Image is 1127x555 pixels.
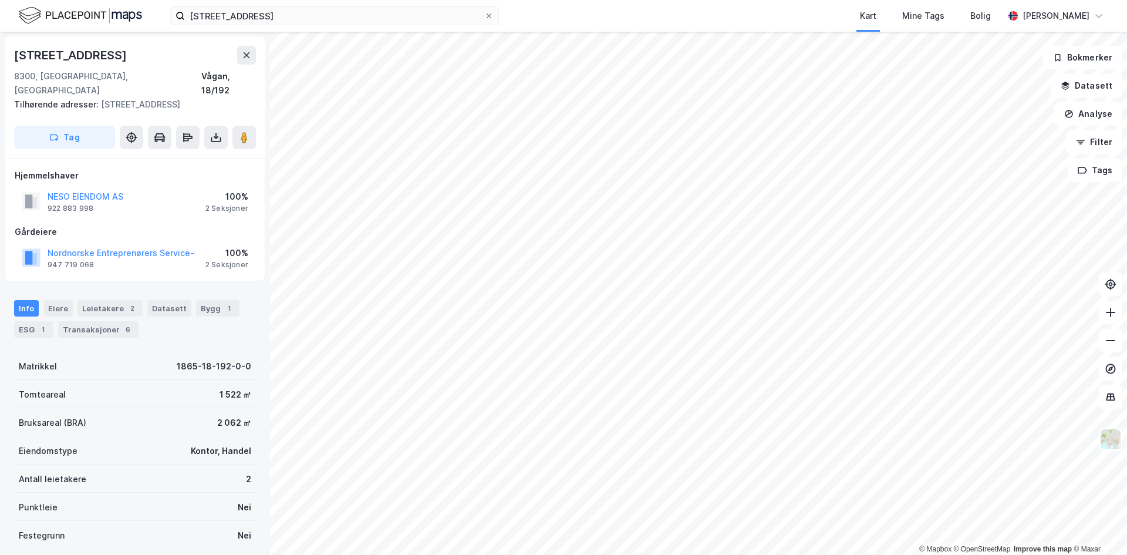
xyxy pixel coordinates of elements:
[77,300,143,317] div: Leietakere
[126,302,138,314] div: 2
[1068,159,1122,182] button: Tags
[177,359,251,374] div: 1865-18-192-0-0
[205,204,248,213] div: 2 Seksjoner
[902,9,944,23] div: Mine Tags
[1066,130,1122,154] button: Filter
[147,300,191,317] div: Datasett
[19,359,57,374] div: Matrikkel
[14,99,101,109] span: Tilhørende adresser:
[19,529,65,543] div: Festegrunn
[1014,545,1072,553] a: Improve this map
[14,300,39,317] div: Info
[1051,74,1122,97] button: Datasett
[1043,46,1122,69] button: Bokmerker
[15,225,255,239] div: Gårdeiere
[205,190,248,204] div: 100%
[19,472,86,486] div: Antall leietakere
[14,126,115,149] button: Tag
[122,324,134,335] div: 6
[196,300,239,317] div: Bygg
[14,97,247,112] div: [STREET_ADDRESS]
[1068,499,1127,555] iframe: Chat Widget
[58,321,139,338] div: Transaksjoner
[48,260,94,270] div: 947 719 068
[223,302,235,314] div: 1
[954,545,1011,553] a: OpenStreetMap
[48,204,93,213] div: 922 883 998
[238,500,251,514] div: Nei
[19,388,66,402] div: Tomteareal
[1068,499,1127,555] div: Kontrollprogram for chat
[919,545,951,553] a: Mapbox
[14,46,129,65] div: [STREET_ADDRESS]
[205,246,248,260] div: 100%
[43,300,73,317] div: Eiere
[14,321,53,338] div: ESG
[246,472,251,486] div: 2
[238,529,251,543] div: Nei
[217,416,251,430] div: 2 062 ㎡
[205,260,248,270] div: 2 Seksjoner
[201,69,256,97] div: Vågan, 18/192
[220,388,251,402] div: 1 522 ㎡
[1099,428,1122,450] img: Z
[15,169,255,183] div: Hjemmelshaver
[970,9,991,23] div: Bolig
[191,444,251,458] div: Kontor, Handel
[19,5,142,26] img: logo.f888ab2527a4732fd821a326f86c7f29.svg
[37,324,49,335] div: 1
[19,416,86,430] div: Bruksareal (BRA)
[1023,9,1089,23] div: [PERSON_NAME]
[19,500,58,514] div: Punktleie
[185,7,484,25] input: Søk på adresse, matrikkel, gårdeiere, leietakere eller personer
[860,9,876,23] div: Kart
[1054,102,1122,126] button: Analyse
[14,69,201,97] div: 8300, [GEOGRAPHIC_DATA], [GEOGRAPHIC_DATA]
[19,444,77,458] div: Eiendomstype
